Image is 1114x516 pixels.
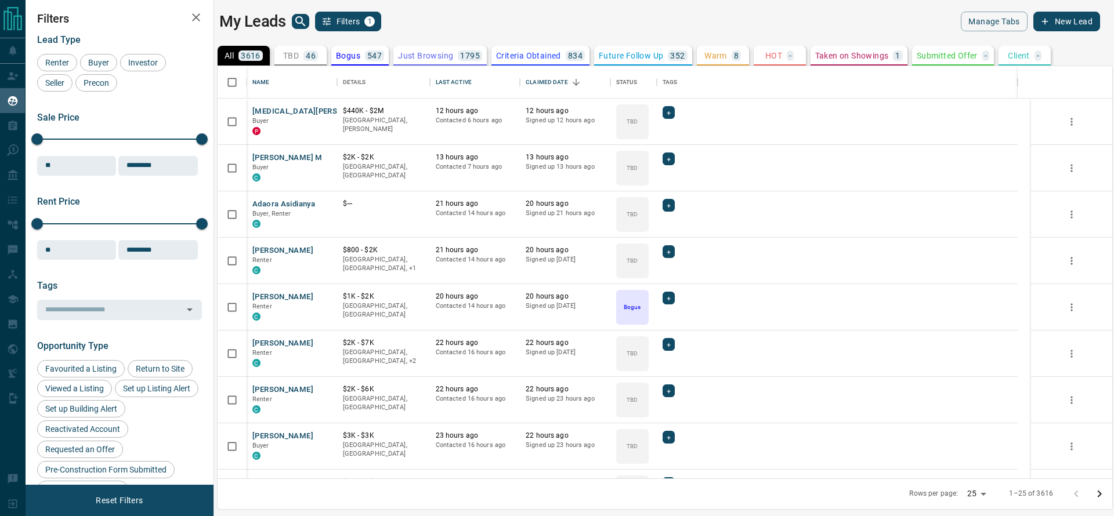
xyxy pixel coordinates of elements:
p: [GEOGRAPHIC_DATA], [PERSON_NAME] [343,116,424,134]
p: Signed up 23 hours ago [526,394,605,404]
div: Seller [37,74,73,92]
div: condos.ca [252,220,261,228]
p: Taken on Showings [815,52,889,60]
p: Client [1008,52,1029,60]
p: Future Follow Up [599,52,663,60]
div: Viewed a Listing [37,380,112,397]
span: Renter [252,303,272,310]
p: 22 hours ago [436,338,515,348]
p: TBD [627,256,638,265]
p: - [985,52,987,60]
p: TBD [627,395,638,404]
div: Status [610,66,657,99]
div: 25 [963,485,990,502]
p: Midtown | Central, Toronto [343,348,424,366]
p: $2K - $7K [343,338,424,348]
span: Renter [41,58,73,67]
button: more [1063,345,1080,362]
span: + [667,385,671,397]
p: $800 - $2K [343,245,424,255]
div: Investor [120,54,166,71]
p: [GEOGRAPHIC_DATA], [GEOGRAPHIC_DATA] [343,162,424,180]
span: Reactivated Account [41,424,124,434]
button: [PERSON_NAME] [252,384,313,395]
button: more [1063,113,1080,130]
p: 1 [895,52,900,60]
p: 21 hours ago [436,199,515,209]
p: Signed up [DATE] [526,348,605,357]
div: Claimed Date [520,66,610,99]
p: 8 [734,52,739,60]
div: Name [252,66,270,99]
button: Go to next page [1088,482,1111,506]
span: Renter [252,256,272,264]
p: Bogus [336,52,360,60]
p: Contacted 16 hours ago [436,441,515,450]
p: 1795 [460,52,480,60]
p: Contacted 14 hours ago [436,301,515,311]
div: Return to Site [128,360,193,377]
p: [GEOGRAPHIC_DATA], [GEOGRAPHIC_DATA] [343,301,424,319]
div: condos.ca [252,405,261,413]
div: condos.ca [252,266,261,274]
div: Favourited a Listing [37,360,125,377]
p: All [225,52,234,60]
div: Renter [37,54,77,71]
button: Manage Tabs [961,12,1027,31]
p: Signed up 23 hours ago [526,441,605,450]
p: 13 hours ago [436,152,515,162]
button: Filters1 [315,12,382,31]
div: Precon [75,74,117,92]
h2: Filters [37,12,202,26]
button: [MEDICAL_DATA][PERSON_NAME] [252,106,377,117]
div: Status [616,66,638,99]
div: property.ca [252,127,261,135]
p: - [789,52,791,60]
span: Buyer [252,163,269,171]
span: Requested an Offer [41,445,119,454]
div: Tags [657,66,1018,99]
span: 1 [366,17,374,26]
p: - [1037,52,1039,60]
p: Contacted 14 hours ago [436,209,515,218]
div: Buyer [80,54,117,71]
p: $2K - $6K [343,384,424,394]
p: TBD [627,117,638,126]
p: HOT [765,52,782,60]
p: Signed up [DATE] [526,301,605,311]
button: more [1063,299,1080,316]
div: + [663,152,675,165]
span: Precon [79,78,113,88]
span: Viewed a Listing [41,384,108,393]
span: Sale Price [37,112,79,123]
div: Requested an Offer [37,441,123,458]
span: Return to Site [132,364,189,373]
p: 22 hours ago [526,431,605,441]
span: Buyer [84,58,113,67]
p: Toronto [343,255,424,273]
p: $1K - $2K [343,292,424,301]
p: Contacted 14 hours ago [436,255,515,264]
button: Sort [568,74,584,90]
p: TBD [627,210,638,219]
span: Buyer [252,442,269,449]
p: $3K - $3K [343,431,424,441]
p: $749K - $749K [343,477,424,487]
button: [PERSON_NAME] [252,338,313,349]
div: Name [247,66,337,99]
p: TBD [283,52,299,60]
div: + [663,477,675,490]
p: Signed up 12 hours ago [526,116,605,125]
p: TBD [627,163,638,172]
span: + [667,153,671,165]
div: condos.ca [252,173,261,181]
p: 20 hours ago [526,199,605,209]
button: Adaora Asidianya [252,199,315,210]
p: Signed up 21 hours ago [526,209,605,218]
span: Buyer [252,117,269,125]
p: 20 hours ago [526,292,605,301]
p: Contacted 6 hours ago [436,116,515,125]
p: $--- [343,199,424,209]
p: Bogus [624,303,641,311]
p: Just Browsing [398,52,453,60]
